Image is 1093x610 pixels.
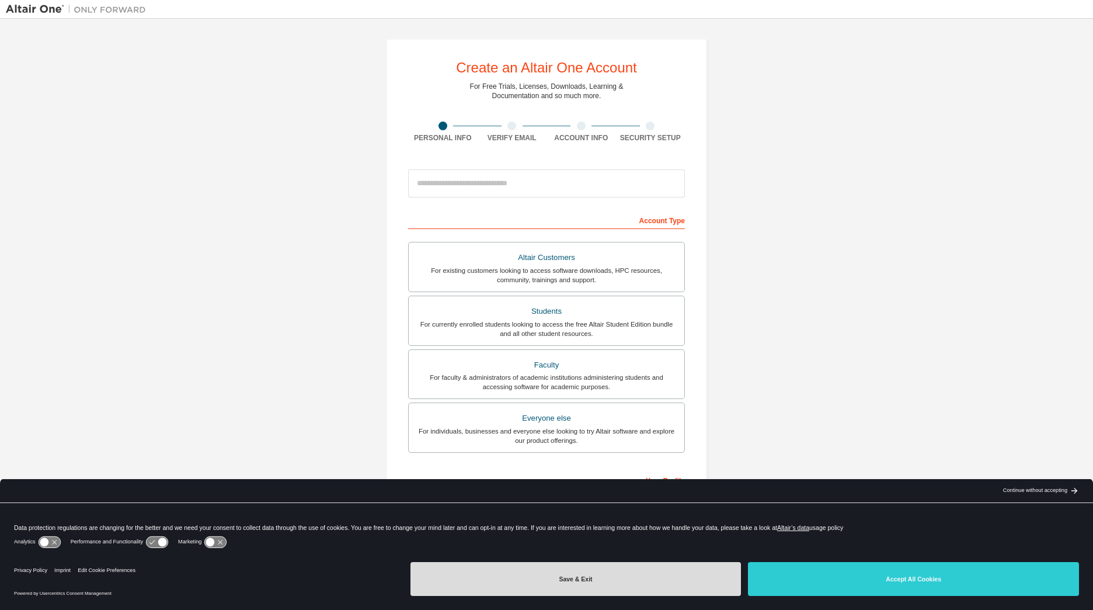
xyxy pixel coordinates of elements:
[546,133,616,143] div: Account Info
[416,303,677,320] div: Students
[416,320,677,338] div: For currently enrolled students looking to access the free Altair Student Edition bundle and all ...
[408,133,478,143] div: Personal Info
[408,210,685,229] div: Account Type
[6,4,152,15] img: Altair One
[416,249,677,266] div: Altair Customers
[456,61,637,75] div: Create an Altair One Account
[416,427,677,445] div: For individuals, businesses and everyone else looking to try Altair software and explore our prod...
[408,470,685,489] div: Your Profile
[416,357,677,373] div: Faculty
[416,266,677,285] div: For existing customers looking to access software downloads, HPC resources, community, trainings ...
[416,373,677,391] div: For faculty & administrators of academic institutions administering students and accessing softwa...
[616,133,685,143] div: Security Setup
[470,82,624,100] div: For Free Trials, Licenses, Downloads, Learning & Documentation and so much more.
[478,133,547,143] div: Verify Email
[416,410,677,427] div: Everyone else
